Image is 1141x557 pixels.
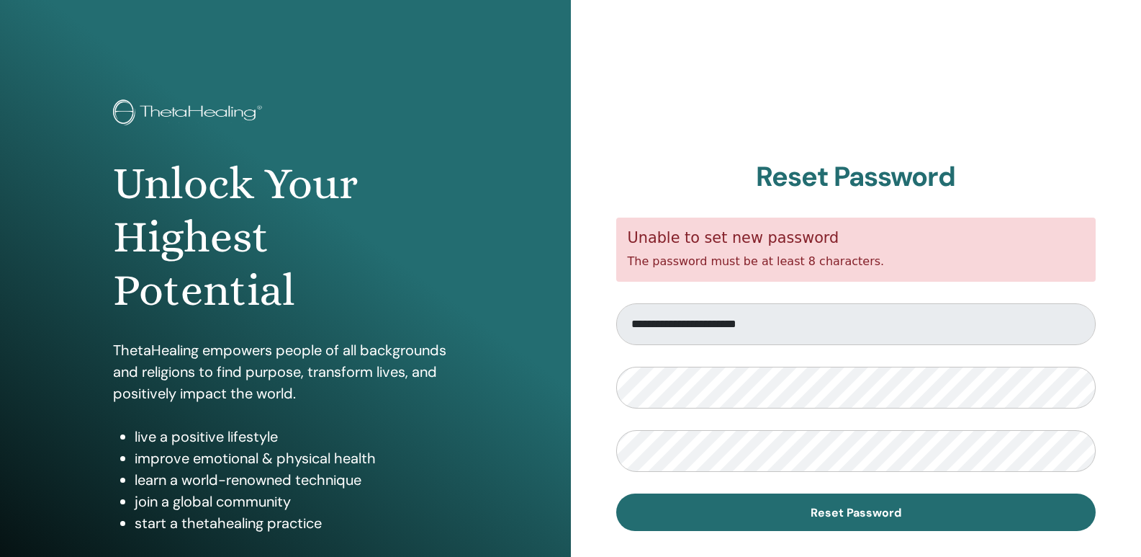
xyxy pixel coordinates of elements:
h2: Reset Password [616,161,1096,194]
li: join a global community [135,491,457,512]
h1: Unlock Your Highest Potential [113,157,457,318]
li: live a positive lifestyle [135,426,457,447]
button: Reset Password [616,494,1096,531]
p: ThetaHealing empowers people of all backgrounds and religions to find purpose, transform lives, a... [113,339,457,404]
div: The password must be at least 8 characters. [616,218,1096,282]
span: Reset Password [811,505,901,520]
li: improve emotional & physical health [135,447,457,469]
h5: Unable to set new password [628,229,1085,247]
li: learn a world-renowned technique [135,469,457,491]
li: start a thetahealing practice [135,512,457,534]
